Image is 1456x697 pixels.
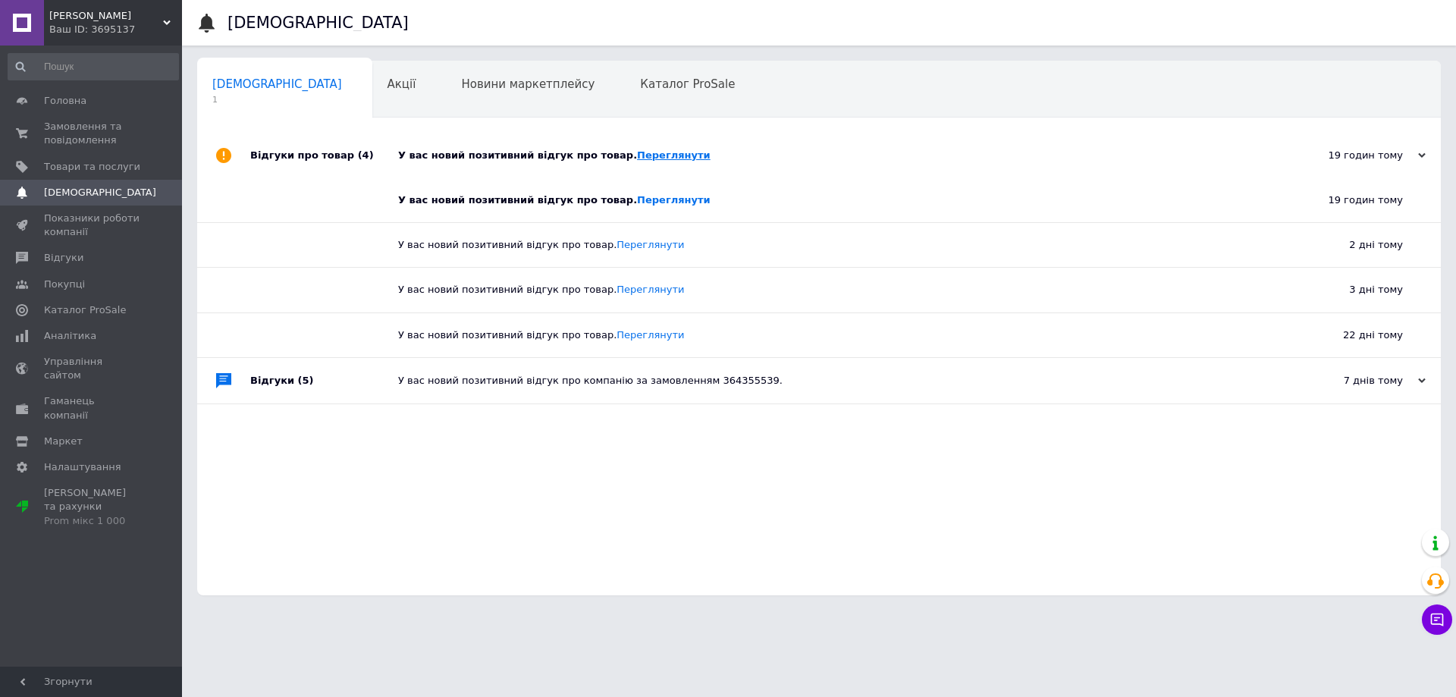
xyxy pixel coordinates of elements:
[44,186,156,199] span: [DEMOGRAPHIC_DATA]
[44,303,126,317] span: Каталог ProSale
[640,77,735,91] span: Каталог ProSale
[44,94,86,108] span: Головна
[49,23,182,36] div: Ваш ID: 3695137
[461,77,595,91] span: Новини маркетплейсу
[398,238,1251,252] div: У вас новий позитивний відгук про товар.
[398,374,1274,388] div: У вас новий позитивний відгук про компанію за замовленням 364355539.
[49,9,163,23] span: Ірен
[637,194,711,206] a: Переглянути
[637,149,711,161] a: Переглянути
[44,120,140,147] span: Замовлення та повідомлення
[44,251,83,265] span: Відгуки
[44,460,121,474] span: Налаштування
[388,77,416,91] span: Акції
[398,283,1251,297] div: У вас новий позитивний відгук про товар.
[8,53,179,80] input: Пошук
[617,284,684,295] a: Переглянути
[227,14,409,32] h1: [DEMOGRAPHIC_DATA]
[1251,268,1441,312] div: 3 дні тому
[1274,374,1426,388] div: 7 днів тому
[398,328,1251,342] div: У вас новий позитивний відгук про товар.
[358,149,374,161] span: (4)
[44,278,85,291] span: Покупці
[212,94,342,105] span: 1
[44,160,140,174] span: Товари та послуги
[44,435,83,448] span: Маркет
[398,193,1251,207] div: У вас новий позитивний відгук про товар.
[617,239,684,250] a: Переглянути
[250,133,398,178] div: Відгуки про товар
[44,212,140,239] span: Показники роботи компанії
[44,486,140,528] span: [PERSON_NAME] та рахунки
[617,329,684,341] a: Переглянути
[44,355,140,382] span: Управління сайтом
[1251,223,1441,267] div: 2 дні тому
[1251,178,1441,222] div: 19 годин тому
[212,77,342,91] span: [DEMOGRAPHIC_DATA]
[250,358,398,403] div: Відгуки
[44,514,140,528] div: Prom мікс 1 000
[298,375,314,386] span: (5)
[1422,604,1452,635] button: Чат з покупцем
[398,149,1274,162] div: У вас новий позитивний відгук про товар.
[44,394,140,422] span: Гаманець компанії
[1274,149,1426,162] div: 19 годин тому
[1251,313,1441,357] div: 22 дні тому
[44,329,96,343] span: Аналітика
